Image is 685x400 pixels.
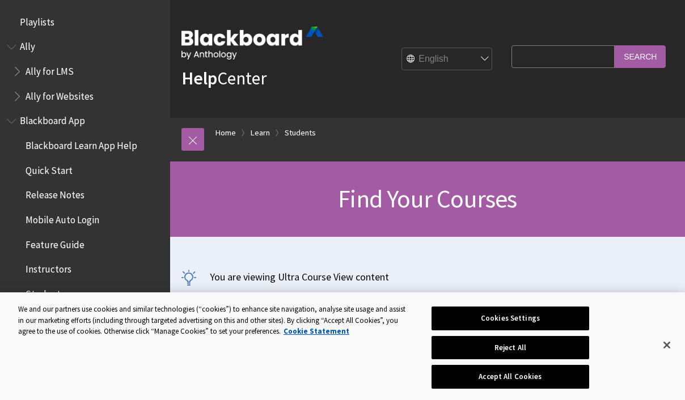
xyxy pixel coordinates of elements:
[615,45,666,67] input: Search
[26,136,137,151] span: Blackboard Learn App Help
[26,87,94,102] span: Ally for Websites
[432,307,589,330] button: Cookies Settings
[26,186,84,201] span: Release Notes
[20,12,54,28] span: Playlists
[432,365,589,389] button: Accept All Cookies
[26,210,99,225] span: Mobile Auto Login
[181,27,323,59] img: Blackboard by Anthology
[20,37,35,53] span: Ally
[284,326,349,336] a: More information about your privacy, opens in a new tab
[181,270,674,284] p: You are viewing Ultra Course View content
[215,126,236,140] a: Home
[20,112,85,127] span: Blackboard App
[402,48,493,71] select: Site Language Selector
[338,183,517,214] span: Find Your Courses
[7,37,163,106] nav: Book outline for Anthology Ally Help
[26,260,71,275] span: Instructors
[26,161,73,176] span: Quick Start
[251,126,270,140] a: Learn
[285,126,316,140] a: Students
[181,67,267,90] a: HelpCenter
[26,62,74,77] span: Ally for LMS
[26,235,84,250] span: Feature Guide
[26,284,65,300] span: Students
[18,304,411,337] div: We and our partners use cookies and similar technologies (“cookies”) to enhance site navigation, ...
[432,336,589,360] button: Reject All
[181,67,217,90] strong: Help
[654,333,679,358] button: Close
[7,12,163,32] nav: Book outline for Playlists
